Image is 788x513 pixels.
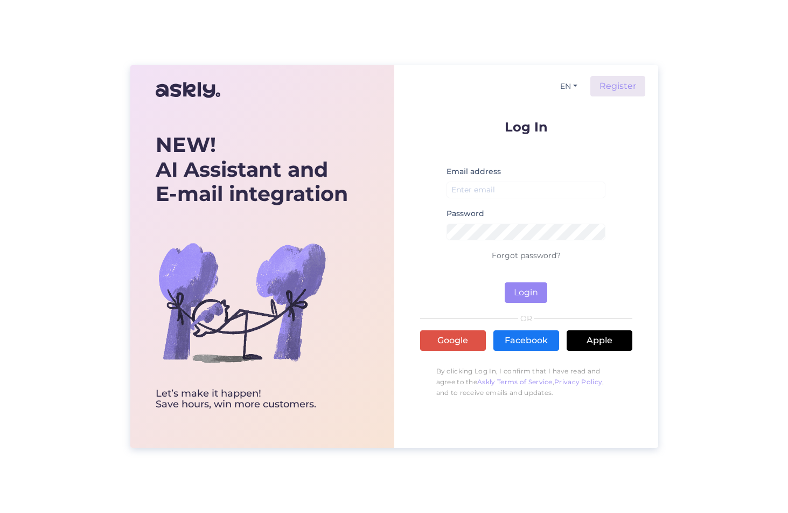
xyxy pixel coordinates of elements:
a: Forgot password? [492,251,561,260]
p: By clicking Log In, I confirm that I have read and agree to the , , and to receive emails and upd... [420,361,632,404]
a: Register [590,76,645,96]
button: Login [505,282,547,303]
a: Google [420,330,486,351]
b: NEW! [156,132,216,157]
div: Let’s make it happen! Save hours, win more customers. [156,389,348,410]
img: Askly [156,77,220,103]
button: EN [556,79,582,94]
a: Apple [567,330,632,351]
img: bg-askly [156,216,328,389]
p: Log In [420,120,632,134]
label: Email address [447,166,501,177]
a: Askly Terms of Service [477,378,553,386]
label: Password [447,208,484,219]
span: OR [518,315,534,322]
input: Enter email [447,182,606,198]
a: Facebook [493,330,559,351]
a: Privacy Policy [554,378,602,386]
div: AI Assistant and E-mail integration [156,133,348,206]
